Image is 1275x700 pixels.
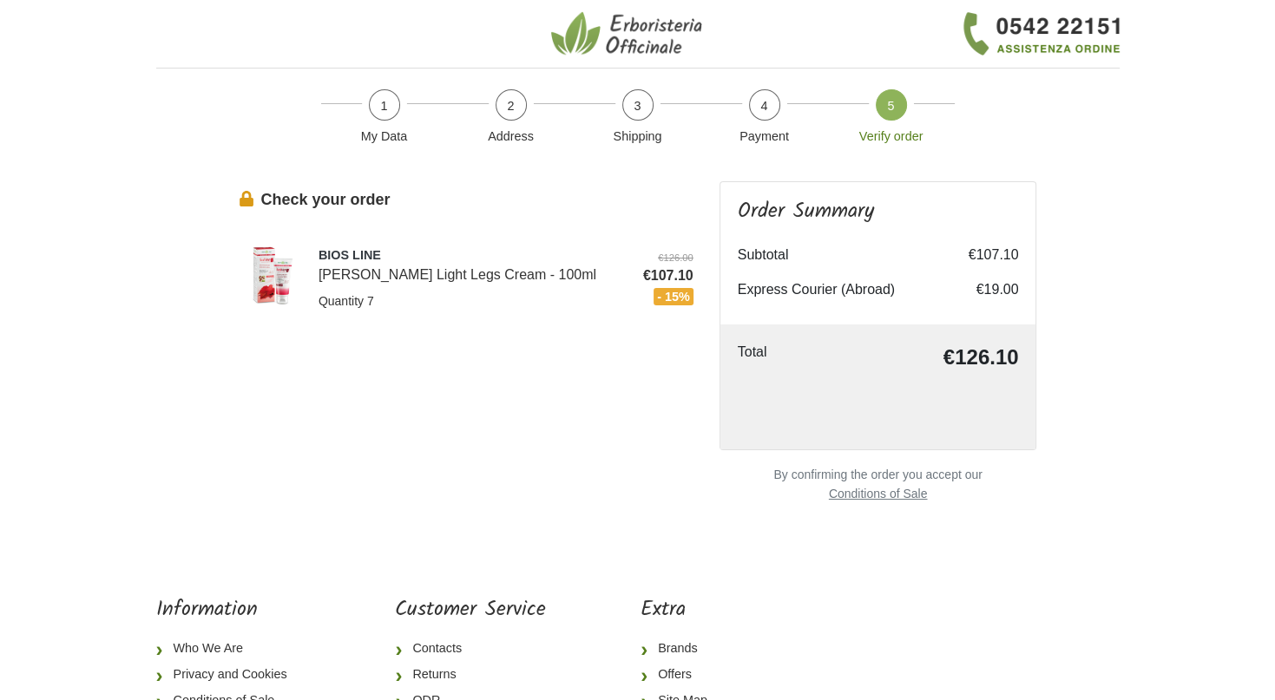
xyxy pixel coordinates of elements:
[634,99,641,113] font: 3
[643,268,693,283] font: €107.10
[551,10,707,57] img: Official Herbalism
[773,468,982,481] font: By confirming the order you accept our
[156,592,258,626] font: Information
[657,290,690,304] font: - 15%
[395,636,546,662] a: Contacts
[395,662,546,688] a: Returns
[174,641,244,655] font: Who We Are
[658,252,693,263] font: €126.00
[412,641,462,655] font: Contacts
[319,294,374,308] font: Quantity 7
[720,485,1037,503] a: Conditions of Sale
[738,247,789,262] font: Subtotal
[641,592,686,626] font: Extra
[488,129,534,143] font: Address
[156,636,301,662] a: Who We Are
[395,592,546,626] font: Customer Service
[658,667,692,681] font: Offers
[738,194,874,228] font: Order Summary
[507,99,514,113] font: 2
[613,129,661,143] font: Shipping
[174,667,287,681] font: Privacy and Cookies
[412,667,456,681] font: Returns
[738,387,1019,426] iframe: PayPal
[859,129,923,143] font: Verify order
[739,129,789,143] font: Payment
[641,662,721,688] a: Offers
[319,267,596,282] font: [PERSON_NAME] Light Legs Cream - 100ml
[887,99,894,113] font: 5
[760,99,767,113] font: 4
[738,344,767,359] font: Total
[738,282,895,297] font: Express Courier (Abroad)
[976,282,1019,297] font: €19.00
[361,129,408,143] font: My Data
[380,99,387,113] font: 1
[943,345,1019,369] font: €126.10
[969,247,1019,262] font: €107.10
[239,241,306,308] img: Soliven Light Legs Cream - 100ml
[261,191,391,208] font: Check your order
[816,598,1120,658] iframe: fb:page Facebook Social Plugin
[319,248,381,262] font: BIOS LINE
[641,636,721,662] a: Brands
[156,662,301,688] a: Privacy and Cookies
[829,487,928,500] font: Conditions of Sale
[658,641,698,655] font: Brands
